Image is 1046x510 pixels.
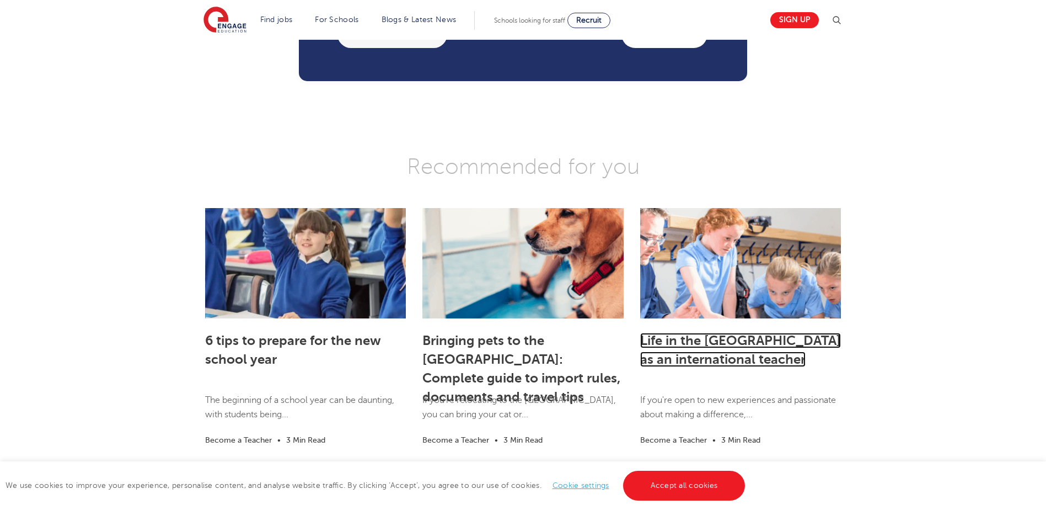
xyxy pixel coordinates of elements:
li: • [272,434,286,447]
span: Schools looking for staff [494,17,565,24]
span: We use cookies to improve your experience, personalise content, and analyse website traffic. By c... [6,481,748,490]
h3: Recommended for you [197,153,849,180]
li: 3 Min Read [503,434,543,447]
a: Bringing pets to the [GEOGRAPHIC_DATA]: Complete guide to import rules, documents and travel tips [422,333,620,405]
a: Blogs & Latest News [382,15,457,24]
p: If you're open to new experiences and passionate about making a difference,... [640,393,841,433]
a: Accept all cookies [623,471,745,501]
li: Become a Teacher [640,434,707,447]
a: Cookie settings [552,481,609,490]
li: Become a Teacher [205,434,272,447]
li: • [489,434,503,447]
a: 6 tips to prepare for the new school year [205,333,381,367]
li: 3 Min Read [721,434,760,447]
p: If you’re relocating to the [GEOGRAPHIC_DATA], you can bring your cat or... [422,393,623,433]
a: Find jobs [260,15,293,24]
li: • [707,434,721,447]
li: Become a Teacher [422,434,489,447]
a: For Schools [315,15,358,24]
a: Sign up [770,12,819,28]
span: Recruit [576,16,602,24]
img: Engage Education [203,7,246,34]
li: 3 Min Read [286,434,325,447]
p: The beginning of a school year can be daunting, with students being... [205,393,406,433]
a: Recruit [567,13,610,28]
a: Life in the [GEOGRAPHIC_DATA] as an international teacher [640,333,841,367]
